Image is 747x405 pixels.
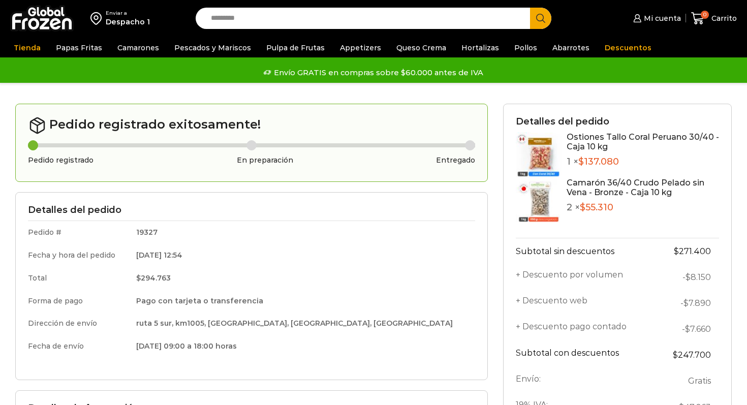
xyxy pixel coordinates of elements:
a: Descuentos [600,38,657,57]
a: Appetizers [335,38,386,57]
a: Pulpa de Frutas [261,38,330,57]
a: Pollos [509,38,542,57]
a: Queso Crema [391,38,451,57]
span: Mi cuenta [641,13,681,23]
th: + Descuento web [516,290,653,316]
td: - [653,290,719,316]
bdi: 7.890 [683,298,711,308]
h3: Detalles del pedido [28,205,475,216]
img: address-field-icon.svg [90,10,106,27]
div: Enviar a [106,10,150,17]
bdi: 7.660 [685,324,711,334]
h3: Detalles del pedido [516,116,719,128]
bdi: 294.763 [136,273,171,283]
a: Pescados y Mariscos [169,38,256,57]
bdi: 8.150 [686,272,711,282]
span: $ [683,298,689,308]
th: + Descuento por volumen [516,264,653,290]
a: 0 Carrito [691,7,737,30]
h2: Pedido registrado exitosamente! [28,116,475,135]
td: 19327 [129,221,475,244]
span: $ [685,324,690,334]
a: Tienda [9,38,46,57]
td: Total [28,267,129,290]
span: $ [674,246,679,256]
th: Subtotal sin descuentos [516,238,653,264]
a: Camarón 36/40 Crudo Pelado sin Vena - Bronze - Caja 10 kg [567,178,704,197]
td: Gratis [653,368,719,394]
td: [DATE] 12:54 [129,244,475,267]
div: Despacho 1 [106,17,150,27]
th: Subtotal con descuentos [516,342,653,368]
bdi: 55.310 [580,202,613,213]
td: - [653,264,719,290]
span: $ [686,272,691,282]
td: - [653,316,719,342]
th: Envío: [516,368,653,394]
span: $ [673,350,678,360]
span: $ [578,156,584,167]
span: $ [580,202,585,213]
h3: En preparación [237,156,293,165]
td: Fecha de envío [28,335,129,356]
p: 2 × [567,202,719,213]
button: Search button [530,8,551,29]
bdi: 137.080 [578,156,619,167]
span: $ [136,273,141,283]
a: Camarones [112,38,164,57]
a: Ostiones Tallo Coral Peruano 30/40 - Caja 10 kg [567,132,719,151]
td: ruta 5 sur, km1005, [GEOGRAPHIC_DATA], [GEOGRAPHIC_DATA], [GEOGRAPHIC_DATA] [129,312,475,335]
td: [DATE] 09:00 a 18:00 horas [129,335,475,356]
span: Carrito [709,13,737,23]
h3: Pedido registrado [28,156,94,165]
td: Pago con tarjeta o transferencia [129,290,475,313]
span: 0 [701,11,709,19]
td: Pedido # [28,221,129,244]
a: Papas Fritas [51,38,107,57]
h3: Entregado [436,156,475,165]
a: Hortalizas [456,38,504,57]
th: + Descuento pago contado [516,316,653,342]
td: Fecha y hora del pedido [28,244,129,267]
bdi: 271.400 [674,246,711,256]
a: Abarrotes [547,38,595,57]
p: 1 × [567,157,719,168]
a: Mi cuenta [631,8,680,28]
td: Dirección de envío [28,312,129,335]
td: Forma de pago [28,290,129,313]
bdi: 247.700 [673,350,711,360]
